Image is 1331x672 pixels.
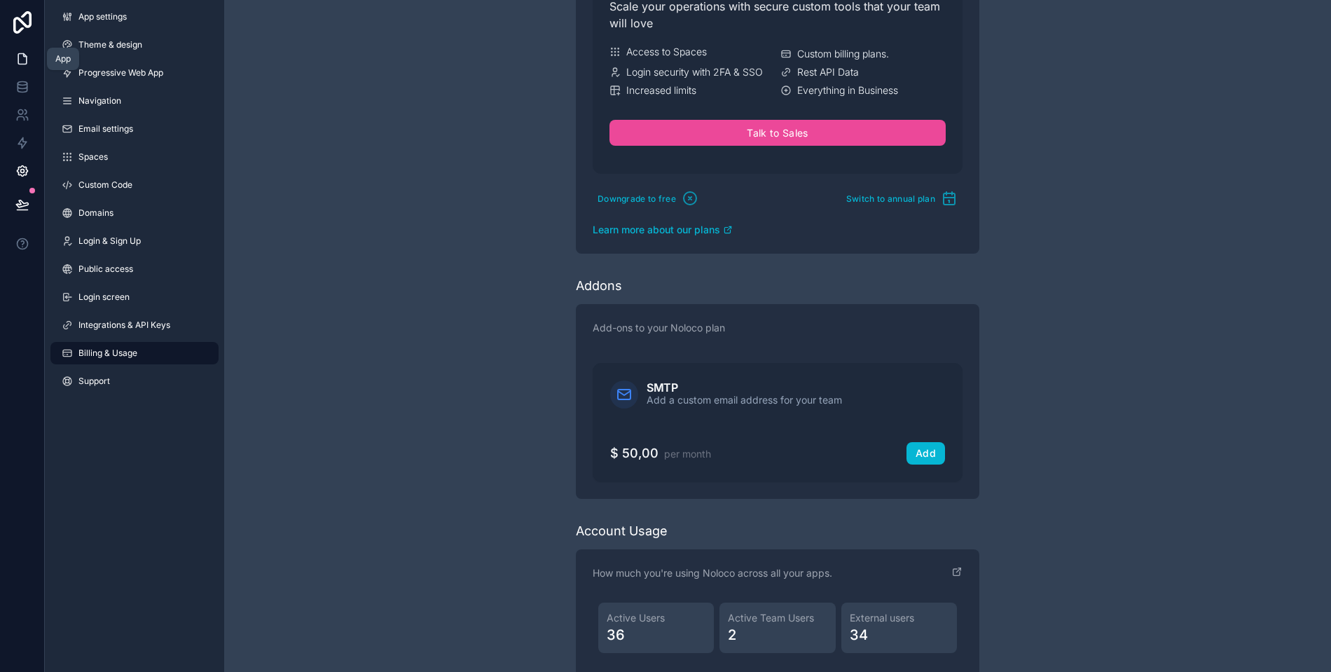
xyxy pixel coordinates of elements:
span: App settings [78,11,127,22]
button: Add [906,442,945,465]
span: Active Team Users [728,611,827,625]
span: Billing & Usage [78,348,137,359]
div: SMTP [647,382,842,393]
button: Talk to Sales [609,120,946,146]
a: Billing & Usage [50,342,219,364]
a: Public access [50,258,219,280]
a: Login screen [50,286,219,308]
a: Email settings [50,118,219,140]
span: Public access [78,263,133,275]
span: Login screen [78,292,130,303]
div: Add a custom email address for your team [647,393,842,407]
span: External users [850,611,949,625]
span: Custom Code [78,179,132,191]
a: Navigation [50,90,219,112]
div: App [55,53,71,64]
span: Switch to annual plan [846,193,935,204]
span: Email settings [78,123,133,135]
span: Increased limits [626,83,696,97]
a: Login & Sign Up [50,230,219,252]
div: Add [916,447,936,460]
span: Login & Sign Up [78,235,141,247]
a: Progressive Web App [50,62,219,84]
a: Spaces [50,146,219,168]
span: Spaces [78,151,108,163]
a: Learn more about our plans [593,223,963,237]
a: Domains [50,202,219,224]
span: Integrations & API Keys [78,320,170,331]
button: Downgrade to free [593,185,703,212]
span: Active Users [607,611,705,625]
button: Switch to annual plan [841,185,963,212]
span: per month [664,448,711,460]
span: Progressive Web App [78,67,163,78]
span: 2 [728,625,827,645]
span: 36 [607,625,705,645]
a: Integrations & API Keys [50,314,219,336]
div: Addons [576,276,622,296]
span: Domains [78,207,113,219]
span: Downgrade to free [598,193,676,204]
span: $ 50,00 [610,446,658,460]
span: Navigation [78,95,121,107]
p: Add-ons to your Noloco plan [593,321,963,335]
span: Learn more about our plans [593,223,720,237]
span: Login security with 2FA & SSO [626,65,763,79]
div: Account Usage [576,521,668,541]
span: Access to Spaces [626,45,707,59]
a: App settings [50,6,219,28]
span: Support [78,376,110,387]
a: Custom Code [50,174,219,196]
span: 34 [850,625,949,645]
span: Rest API Data [797,65,859,79]
span: Custom billing plans. [797,47,889,61]
span: Everything in Business [797,83,898,97]
p: How much you're using Noloco across all your apps. [593,566,832,580]
a: Theme & design [50,34,219,56]
a: Support [50,370,219,392]
span: Theme & design [78,39,142,50]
